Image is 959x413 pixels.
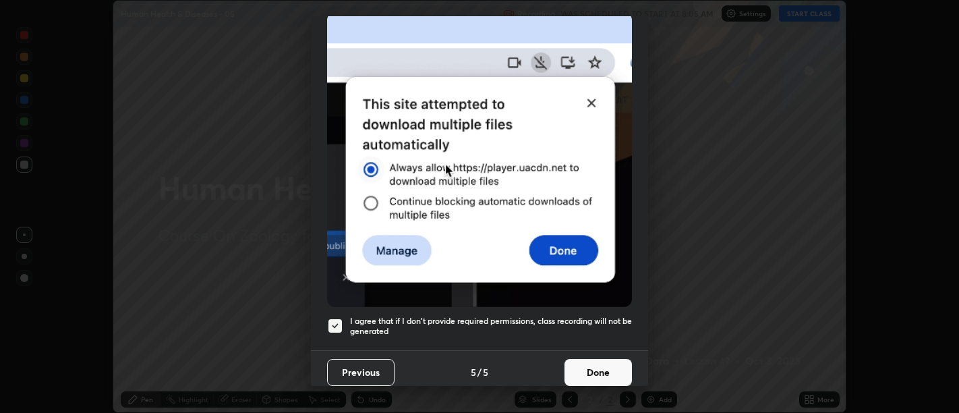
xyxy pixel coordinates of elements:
h4: / [477,365,482,379]
h5: I agree that if I don't provide required permissions, class recording will not be generated [350,316,632,337]
button: Done [564,359,632,386]
button: Previous [327,359,395,386]
h4: 5 [471,365,476,379]
h4: 5 [483,365,488,379]
img: downloads-permission-blocked.gif [327,12,632,307]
